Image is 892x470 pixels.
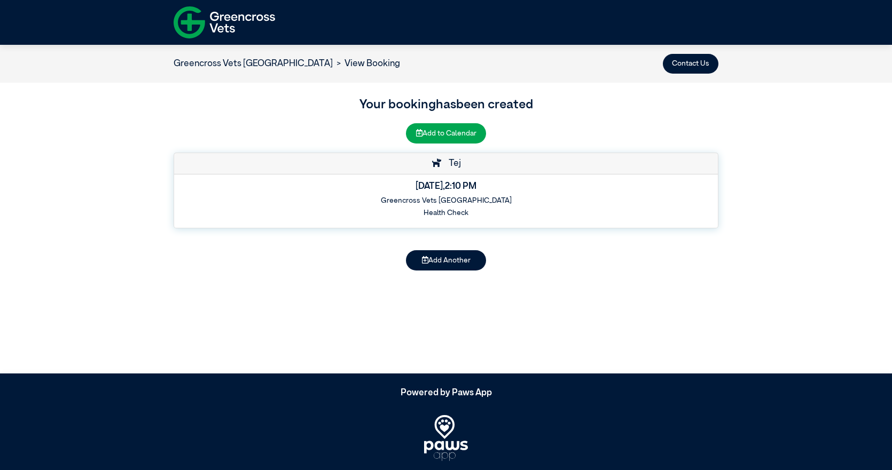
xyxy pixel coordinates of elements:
button: Add to Calendar [406,123,486,143]
button: Add Another [406,250,486,270]
h6: Greencross Vets [GEOGRAPHIC_DATA] [182,196,711,205]
li: View Booking [333,57,400,71]
h6: Health Check [182,209,711,217]
img: f-logo [174,3,275,42]
nav: breadcrumb [174,57,400,71]
h3: Your booking has been created [174,95,718,115]
h5: Powered by Paws App [174,388,718,399]
img: PawsApp [424,415,468,460]
h5: [DATE] , 2:10 PM [182,181,711,192]
span: Tej [443,159,461,168]
button: Contact Us [663,54,718,74]
a: Greencross Vets [GEOGRAPHIC_DATA] [174,59,333,68]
